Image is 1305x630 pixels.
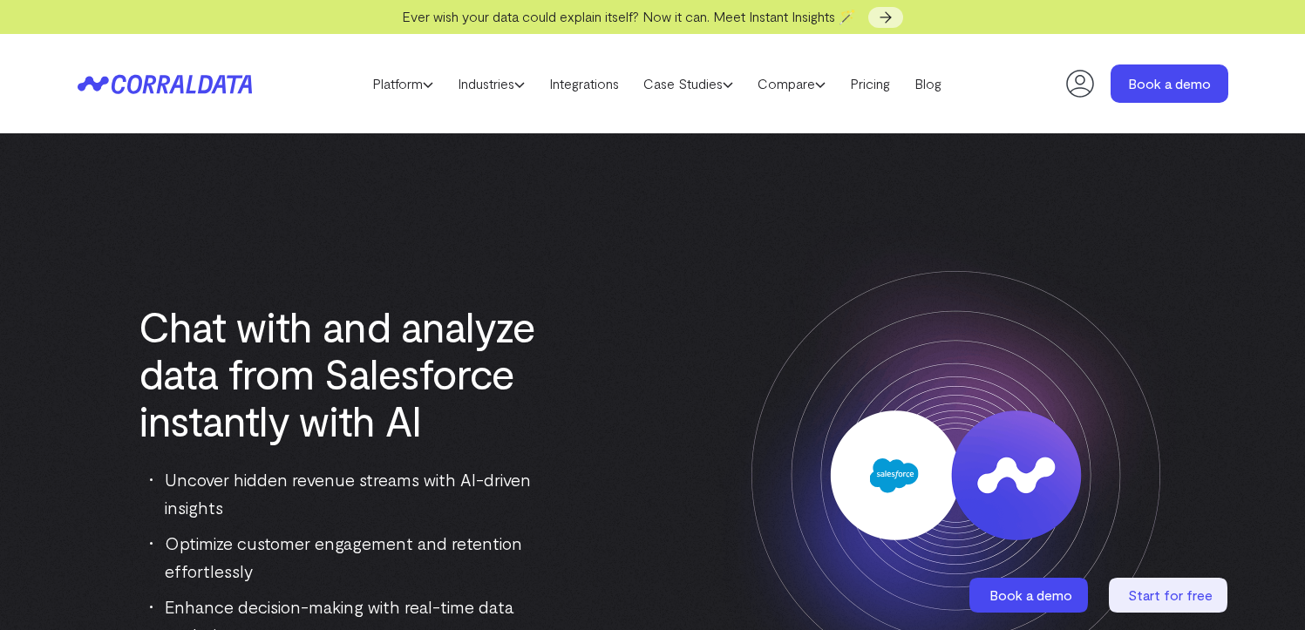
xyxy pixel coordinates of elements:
[989,586,1072,603] span: Book a demo
[150,465,561,521] li: Uncover hidden revenue streams with AI-driven insights
[745,71,838,97] a: Compare
[139,302,561,444] h1: Chat with and analyze data from Salesforce instantly with AI
[631,71,745,97] a: Case Studies
[402,8,856,24] span: Ever wish your data could explain itself? Now it can. Meet Instant Insights 🪄
[150,529,561,585] li: Optimize customer engagement and retention effortlessly
[902,71,954,97] a: Blog
[969,578,1091,613] a: Book a demo
[1111,64,1228,103] a: Book a demo
[360,71,445,97] a: Platform
[1128,586,1213,603] span: Start for free
[445,71,537,97] a: Industries
[537,71,631,97] a: Integrations
[1109,578,1231,613] a: Start for free
[838,71,902,97] a: Pricing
